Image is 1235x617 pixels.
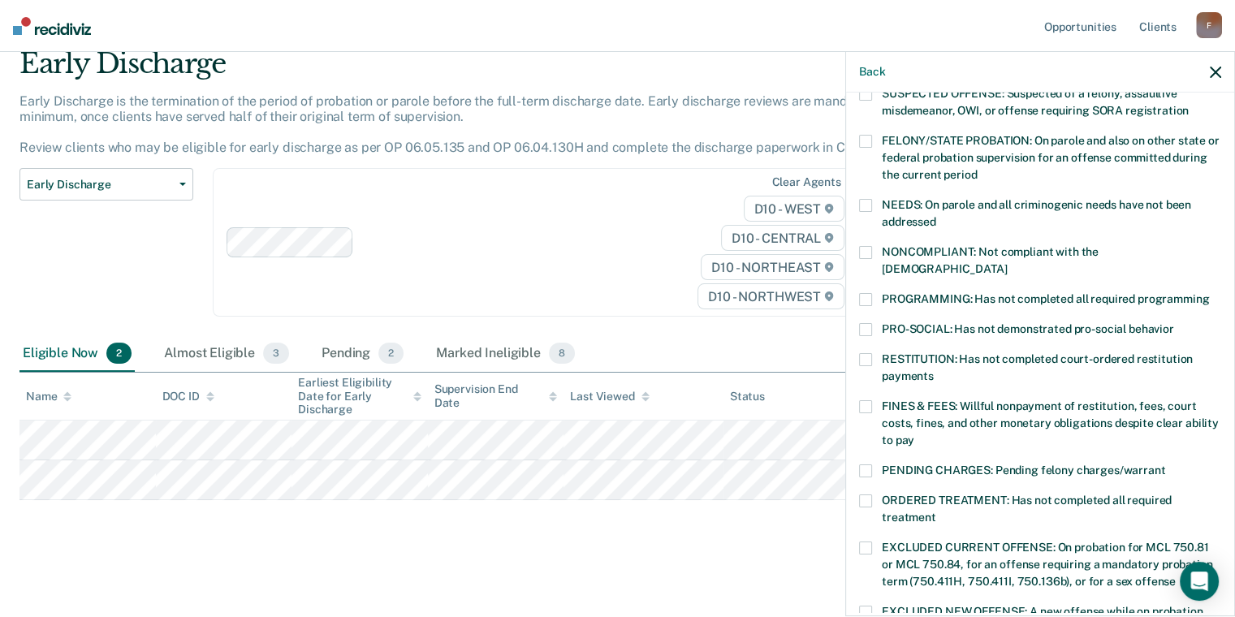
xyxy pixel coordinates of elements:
span: SUSPECTED OFFENSE: Suspected of a felony, assaultive misdemeanor, OWI, or offense requiring SORA ... [882,87,1189,117]
div: F [1196,12,1222,38]
span: FELONY/STATE PROBATION: On parole and also on other state or federal probation supervision for an... [882,134,1220,181]
div: Clear agents [771,175,840,189]
span: RESTITUTION: Has not completed court-ordered restitution payments [882,352,1193,382]
p: Early Discharge is the termination of the period of probation or parole before the full-term disc... [19,93,892,156]
div: DOC ID [162,390,214,403]
span: 8 [549,343,575,364]
span: D10 - NORTHWEST [697,283,844,309]
div: Open Intercom Messenger [1180,562,1219,601]
div: Name [26,390,71,403]
span: NONCOMPLIANT: Not compliant with the [DEMOGRAPHIC_DATA] [882,245,1099,275]
span: ORDERED TREATMENT: Has not completed all required treatment [882,494,1172,524]
div: Status [730,390,765,403]
div: Pending [318,336,407,372]
div: Supervision End Date [434,382,558,410]
span: PRO-SOCIAL: Has not demonstrated pro-social behavior [882,322,1174,335]
span: FINES & FEES: Willful nonpayment of restitution, fees, court costs, fines, and other monetary obl... [882,399,1219,447]
div: Early Discharge [19,47,946,93]
span: 2 [106,343,132,364]
div: Almost Eligible [161,336,292,372]
img: Recidiviz [13,17,91,35]
span: 3 [263,343,289,364]
button: Back [859,65,885,79]
span: D10 - NORTHEAST [701,254,844,280]
span: EXCLUDED CURRENT OFFENSE: On probation for MCL 750.81 or MCL 750.84, for an offense requiring a m... [882,541,1212,588]
div: Marked Ineligible [433,336,578,372]
div: Eligible Now [19,336,135,372]
span: 2 [378,343,404,364]
span: PROGRAMMING: Has not completed all required programming [882,292,1209,305]
div: Last Viewed [570,390,649,403]
span: D10 - WEST [744,196,844,222]
span: Early Discharge [27,178,173,192]
span: PENDING CHARGES: Pending felony charges/warrant [882,464,1165,477]
span: D10 - CENTRAL [721,225,844,251]
div: Earliest Eligibility Date for Early Discharge [298,376,421,416]
span: NEEDS: On parole and all criminogenic needs have not been addressed [882,198,1191,228]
